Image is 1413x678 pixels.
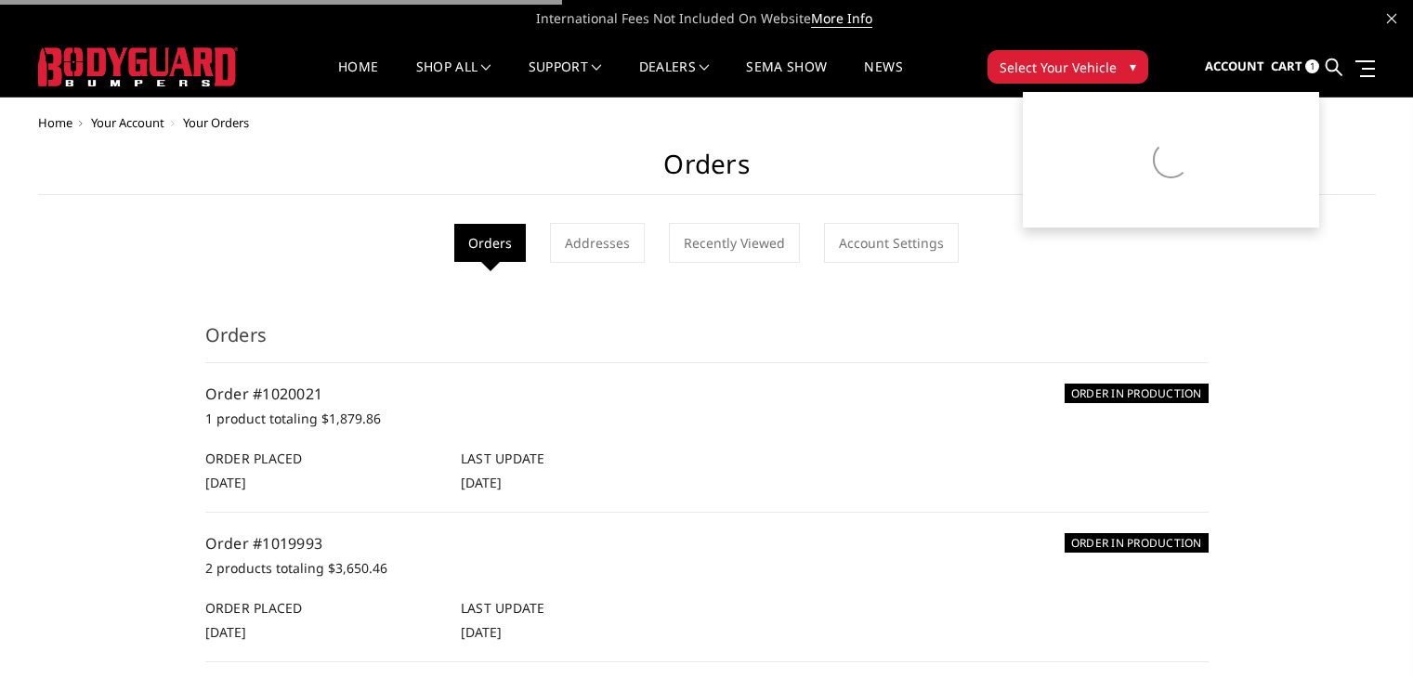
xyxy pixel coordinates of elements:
[205,557,1209,580] p: 2 products totaling $3,650.46
[205,408,1209,430] p: 1 product totaling $1,879.86
[461,623,502,641] span: [DATE]
[1130,57,1136,76] span: ▾
[639,60,710,97] a: Dealers
[461,598,697,618] h6: Last Update
[205,623,246,641] span: [DATE]
[454,224,526,262] li: Orders
[461,474,502,491] span: [DATE]
[1271,58,1302,74] span: Cart
[205,598,441,618] h6: Order Placed
[1065,384,1209,403] h6: ORDER IN PRODUCTION
[746,60,827,97] a: SEMA Show
[205,384,323,404] a: Order #1020021
[1205,42,1264,92] a: Account
[669,223,800,263] a: Recently Viewed
[38,114,72,131] a: Home
[988,50,1148,84] button: Select Your Vehicle
[1305,59,1319,73] span: 1
[811,9,872,28] a: More Info
[824,223,959,263] a: Account Settings
[338,60,378,97] a: Home
[38,149,1376,195] h1: Orders
[205,533,323,554] a: Order #1019993
[91,114,164,131] a: Your Account
[550,223,645,263] a: Addresses
[205,321,1209,363] h3: Orders
[205,474,246,491] span: [DATE]
[864,60,902,97] a: News
[1205,58,1264,74] span: Account
[183,114,249,131] span: Your Orders
[461,449,697,468] h6: Last Update
[1271,42,1319,92] a: Cart 1
[38,47,238,86] img: BODYGUARD BUMPERS
[416,60,491,97] a: shop all
[1065,533,1209,553] h6: ORDER IN PRODUCTION
[1000,58,1117,77] span: Select Your Vehicle
[529,60,602,97] a: Support
[205,449,441,468] h6: Order Placed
